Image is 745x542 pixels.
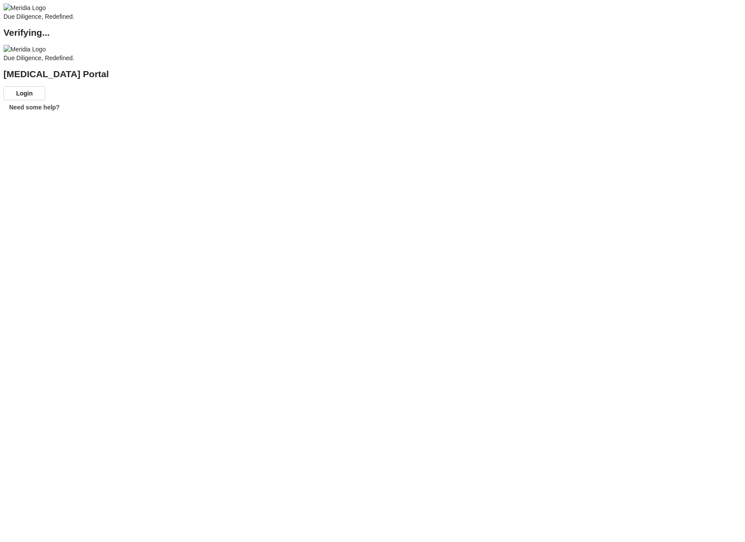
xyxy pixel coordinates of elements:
button: Need some help? [3,100,65,114]
img: Meridia Logo [3,45,46,54]
button: Login [3,86,45,100]
h2: [MEDICAL_DATA] Portal [3,70,742,78]
h2: Verifying... [3,28,742,37]
img: Meridia Logo [3,3,46,12]
span: Due Diligence, Redefined. [3,13,74,20]
span: Due Diligence, Redefined. [3,55,74,61]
